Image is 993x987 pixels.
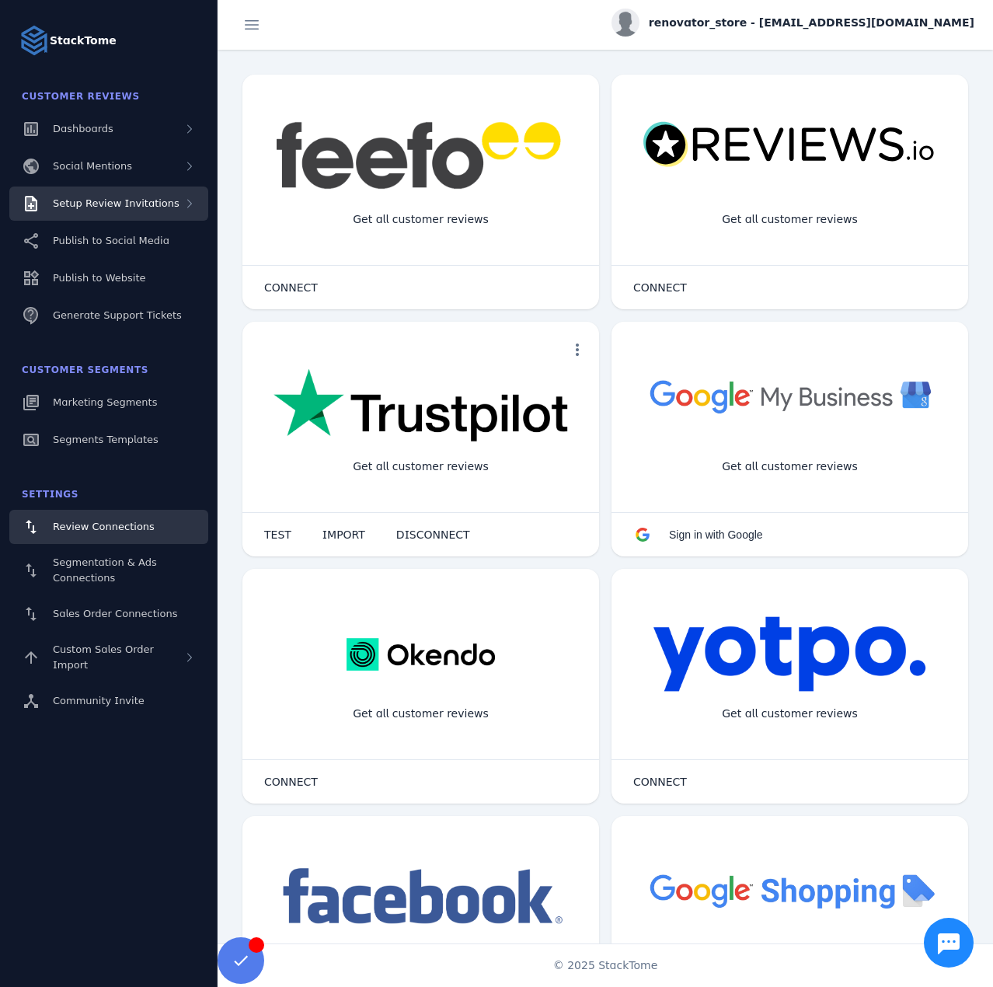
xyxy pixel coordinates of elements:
[53,695,145,706] span: Community Invite
[53,309,182,321] span: Generate Support Tickets
[53,556,157,584] span: Segmentation & Ads Connections
[643,863,937,918] img: googleshopping.png
[264,529,291,540] span: TEST
[249,766,333,797] button: CONNECT
[618,766,702,797] button: CONNECT
[53,123,113,134] span: Dashboards
[709,693,870,734] div: Get all customer reviews
[396,529,470,540] span: DISCONNECT
[669,528,763,541] span: Sign in with Google
[553,957,658,974] span: © 2025 StackTome
[249,519,307,550] button: TEST
[618,272,702,303] button: CONNECT
[633,282,687,293] span: CONNECT
[264,776,318,787] span: CONNECT
[611,9,639,37] img: profile.jpg
[249,272,333,303] button: CONNECT
[53,521,155,532] span: Review Connections
[274,368,568,445] img: trustpilot.png
[649,15,974,31] span: renovator_store - [EMAIL_ADDRESS][DOMAIN_NAME]
[9,597,208,631] a: Sales Order Connections
[53,608,177,619] span: Sales Order Connections
[274,121,568,190] img: feefo.png
[9,298,208,333] a: Generate Support Tickets
[53,434,159,445] span: Segments Templates
[264,282,318,293] span: CONNECT
[709,199,870,240] div: Get all customer reviews
[53,272,145,284] span: Publish to Website
[9,684,208,718] a: Community Invite
[9,224,208,258] a: Publish to Social Media
[50,33,117,49] strong: StackTome
[709,446,870,487] div: Get all customer reviews
[340,199,501,240] div: Get all customer reviews
[618,519,779,550] button: Sign in with Google
[322,529,365,540] span: IMPORT
[22,364,148,375] span: Customer Segments
[611,9,974,37] button: renovator_store - [EMAIL_ADDRESS][DOMAIN_NAME]
[9,547,208,594] a: Segmentation & Ads Connections
[19,25,50,56] img: Logo image
[307,519,381,550] button: IMPORT
[53,235,169,246] span: Publish to Social Media
[274,863,568,932] img: facebook.png
[9,385,208,420] a: Marketing Segments
[22,489,78,500] span: Settings
[53,396,157,408] span: Marketing Segments
[381,519,486,550] button: DISCONNECT
[53,643,154,671] span: Custom Sales Order Import
[53,160,132,172] span: Social Mentions
[53,197,179,209] span: Setup Review Invitations
[562,334,593,365] button: more
[643,121,937,169] img: reviewsio.svg
[340,446,501,487] div: Get all customer reviews
[9,510,208,544] a: Review Connections
[347,616,495,693] img: okendo.webp
[698,940,881,982] div: Import Products from Google
[653,616,927,693] img: yotpo.png
[633,776,687,787] span: CONNECT
[9,423,208,457] a: Segments Templates
[9,261,208,295] a: Publish to Website
[22,91,140,102] span: Customer Reviews
[643,368,937,424] img: googlebusiness.png
[340,693,501,734] div: Get all customer reviews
